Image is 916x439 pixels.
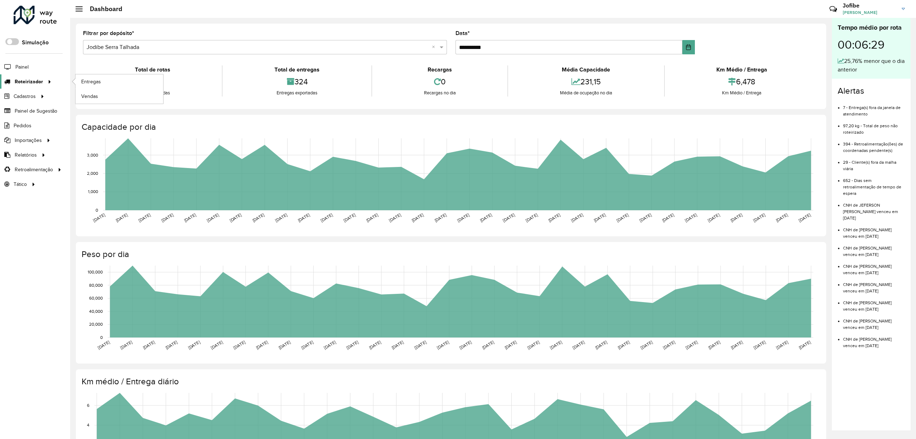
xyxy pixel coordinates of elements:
[825,1,841,17] a: Contato Rápido
[798,212,812,223] text: [DATE]
[838,86,905,96] h4: Alertas
[206,212,220,223] text: [DATE]
[81,78,101,85] span: Entregas
[89,296,103,301] text: 60,000
[617,340,630,350] text: [DATE]
[75,89,163,103] a: Vendas
[685,340,698,350] text: [DATE]
[15,166,53,173] span: Retroalimentação
[682,40,695,54] button: Choose Date
[88,189,98,194] text: 1,000
[87,423,89,428] text: 4
[187,340,201,350] text: [DATE]
[640,340,653,350] text: [DATE]
[83,29,134,38] label: Filtrar por depósito
[594,340,608,350] text: [DATE]
[838,33,905,57] div: 00:06:29
[374,89,506,97] div: Recargas no dia
[89,322,103,327] text: 20,000
[22,38,49,47] label: Simulação
[504,340,517,350] text: [DATE]
[255,340,269,350] text: [DATE]
[15,107,57,115] span: Painel de Sugestão
[368,340,382,350] text: [DATE]
[481,340,495,350] text: [DATE]
[527,340,540,350] text: [DATE]
[775,340,789,350] text: [DATE]
[142,340,156,350] text: [DATE]
[224,74,369,89] div: 324
[115,212,128,223] text: [DATE]
[639,212,652,223] text: [DATE]
[838,23,905,33] div: Tempo médio por rota
[81,93,98,100] span: Vendas
[14,181,27,188] span: Tático
[100,335,103,340] text: 0
[85,65,220,74] div: Total de rotas
[843,312,905,331] li: CNH de [PERSON_NAME] venceu em [DATE]
[843,294,905,312] li: CNH de [PERSON_NAME] venceu em [DATE]
[15,137,42,144] span: Importações
[730,340,744,350] text: [DATE]
[843,117,905,135] li: 97,20 kg - Total de peso não roteirizado
[346,340,359,350] text: [DATE]
[15,151,37,159] span: Relatórios
[667,74,817,89] div: 6,478
[365,212,379,223] text: [DATE]
[233,340,246,350] text: [DATE]
[82,122,819,132] h4: Capacidade por dia
[343,212,356,223] text: [DATE]
[843,172,905,197] li: 652 - Dias sem retroalimentação de tempo de espera
[549,340,563,350] text: [DATE]
[183,212,197,223] text: [DATE]
[300,340,314,350] text: [DATE]
[572,340,585,350] text: [DATE]
[775,212,789,223] text: [DATE]
[434,212,447,223] text: [DATE]
[15,78,43,85] span: Roteirizador
[707,212,720,223] text: [DATE]
[82,249,819,260] h4: Peso por dia
[87,171,98,176] text: 2,000
[96,208,98,212] text: 0
[843,135,905,154] li: 394 - Retroalimentação(ões) de coordenadas pendente(s)
[414,340,427,350] text: [DATE]
[838,57,905,74] div: 25,76% menor que o dia anterior
[388,212,402,223] text: [DATE]
[89,283,103,287] text: 80,000
[662,340,676,350] text: [DATE]
[570,212,584,223] text: [DATE]
[75,74,163,89] a: Entregas
[667,89,817,97] div: Km Médio / Entrega
[297,212,311,223] text: [DATE]
[510,74,662,89] div: 231,15
[843,221,905,240] li: CNH de [PERSON_NAME] venceu em [DATE]
[798,340,812,350] text: [DATE]
[843,9,896,16] span: [PERSON_NAME]
[320,212,333,223] text: [DATE]
[752,212,766,223] text: [DATE]
[843,258,905,276] li: CNH de [PERSON_NAME] venceu em [DATE]
[510,89,662,97] div: Média de ocupação no dia
[92,212,106,223] text: [DATE]
[502,212,516,223] text: [DATE]
[374,65,506,74] div: Recargas
[753,340,766,350] text: [DATE]
[89,309,103,314] text: 40,000
[224,65,369,74] div: Total de entregas
[87,153,98,157] text: 3,000
[252,212,265,223] text: [DATE]
[391,340,404,350] text: [DATE]
[510,65,662,74] div: Média Capacidade
[479,212,493,223] text: [DATE]
[83,5,122,13] h2: Dashboard
[411,212,424,223] text: [DATE]
[616,212,629,223] text: [DATE]
[82,376,819,387] h4: Km médio / Entrega diário
[843,2,896,9] h3: Jofibe
[138,212,151,223] text: [DATE]
[120,340,133,350] text: [DATE]
[457,212,470,223] text: [DATE]
[547,212,561,223] text: [DATE]
[667,65,817,74] div: Km Médio / Entrega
